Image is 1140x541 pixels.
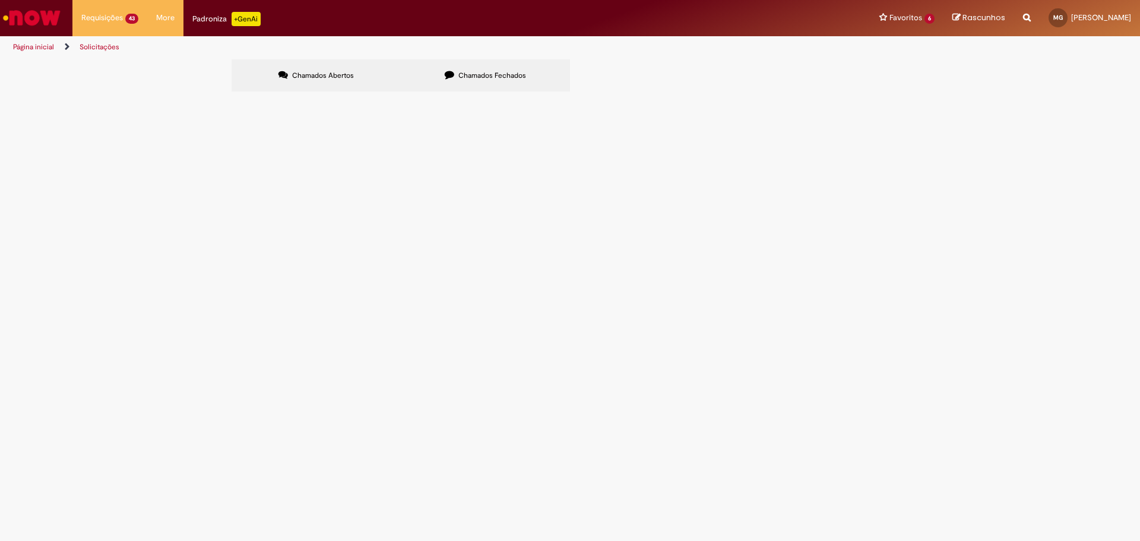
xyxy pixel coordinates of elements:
[1071,12,1131,23] span: [PERSON_NAME]
[156,12,175,24] span: More
[1,6,62,30] img: ServiceNow
[962,12,1005,23] span: Rascunhos
[458,71,526,80] span: Chamados Fechados
[232,12,261,26] p: +GenAi
[9,36,751,58] ul: Trilhas de página
[292,71,354,80] span: Chamados Abertos
[125,14,138,24] span: 43
[889,12,922,24] span: Favoritos
[924,14,935,24] span: 6
[81,12,123,24] span: Requisições
[80,42,119,52] a: Solicitações
[192,12,261,26] div: Padroniza
[13,42,54,52] a: Página inicial
[952,12,1005,24] a: Rascunhos
[1053,14,1063,21] span: MG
